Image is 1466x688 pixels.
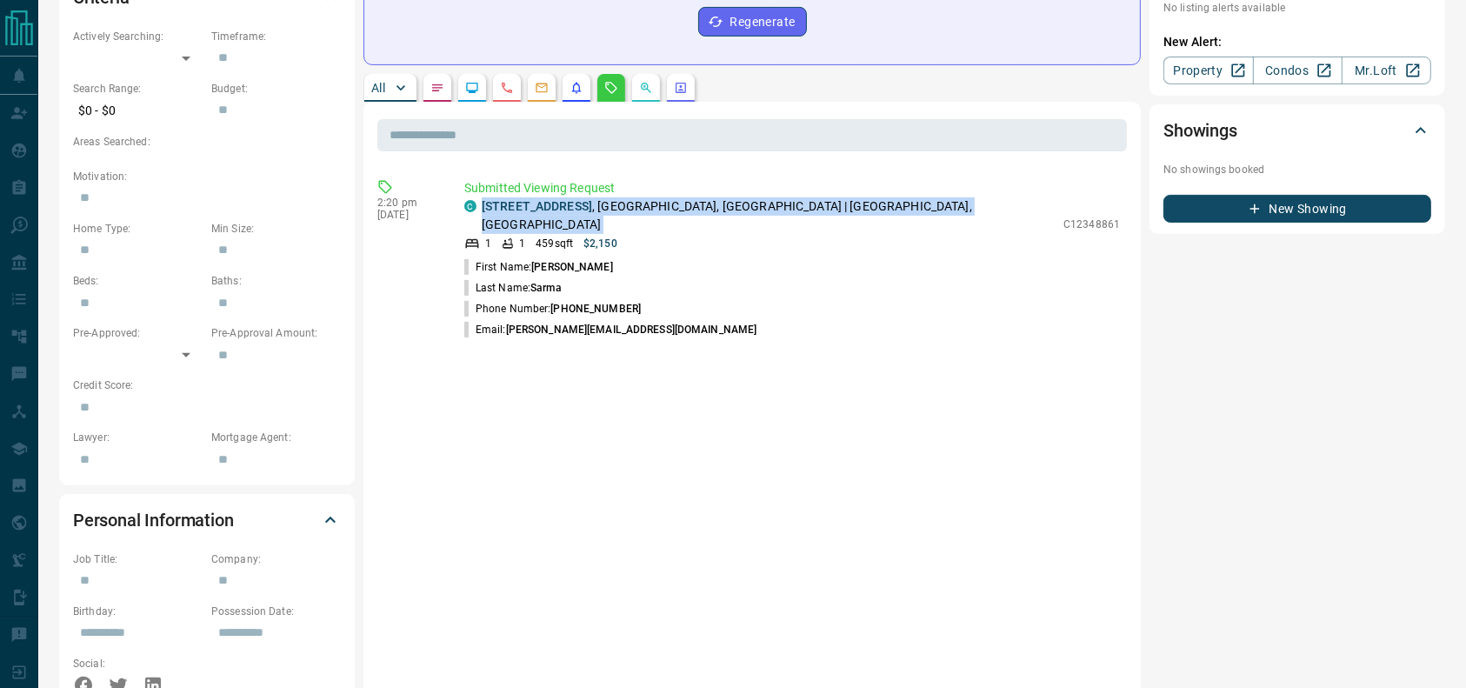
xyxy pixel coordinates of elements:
[73,551,203,567] p: Job Title:
[1063,217,1120,232] p: C12348861
[211,81,341,97] p: Budget:
[73,377,341,393] p: Credit Score:
[1163,195,1431,223] button: New Showing
[371,82,385,94] p: All
[500,81,514,95] svg: Calls
[73,221,203,237] p: Home Type:
[465,81,479,95] svg: Lead Browsing Activity
[530,282,562,294] span: Sarma
[211,551,341,567] p: Company:
[531,261,612,273] span: [PERSON_NAME]
[430,81,444,95] svg: Notes
[211,604,341,619] p: Possession Date:
[211,430,341,445] p: Mortgage Agent:
[604,81,618,95] svg: Requests
[464,301,641,317] p: Phone Number:
[464,179,1120,197] p: Submitted Viewing Request
[73,430,203,445] p: Lawyer:
[1163,110,1431,151] div: Showings
[73,273,203,289] p: Beds:
[485,236,491,251] p: 1
[464,280,562,296] p: Last Name:
[211,221,341,237] p: Min Size:
[550,303,641,315] span: [PHONE_NUMBER]
[639,81,653,95] svg: Opportunities
[73,81,203,97] p: Search Range:
[211,273,341,289] p: Baths:
[73,499,341,541] div: Personal Information
[698,7,807,37] button: Regenerate
[583,236,617,251] p: $2,150
[1163,33,1431,51] p: New Alert:
[73,506,234,534] h2: Personal Information
[519,236,525,251] p: 1
[73,656,203,671] p: Social:
[674,81,688,95] svg: Agent Actions
[464,200,476,212] div: condos.ca
[211,29,341,44] p: Timeframe:
[377,197,438,209] p: 2:20 pm
[73,97,203,125] p: $0 - $0
[73,169,341,184] p: Motivation:
[1163,162,1431,177] p: No showings booked
[464,322,756,337] p: Email:
[536,236,573,251] p: 459 sqft
[482,197,1055,234] p: , [GEOGRAPHIC_DATA], [GEOGRAPHIC_DATA] | [GEOGRAPHIC_DATA], [GEOGRAPHIC_DATA]
[535,81,549,95] svg: Emails
[506,324,757,336] span: [PERSON_NAME][EMAIL_ADDRESS][DOMAIN_NAME]
[73,134,341,150] p: Areas Searched:
[73,29,203,44] p: Actively Searching:
[570,81,583,95] svg: Listing Alerts
[1163,117,1237,144] h2: Showings
[1253,57,1343,84] a: Condos
[377,209,438,221] p: [DATE]
[211,325,341,341] p: Pre-Approval Amount:
[1342,57,1431,84] a: Mr.Loft
[482,199,592,213] a: [STREET_ADDRESS]
[464,259,613,275] p: First Name:
[1163,57,1253,84] a: Property
[73,325,203,341] p: Pre-Approved:
[73,604,203,619] p: Birthday:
